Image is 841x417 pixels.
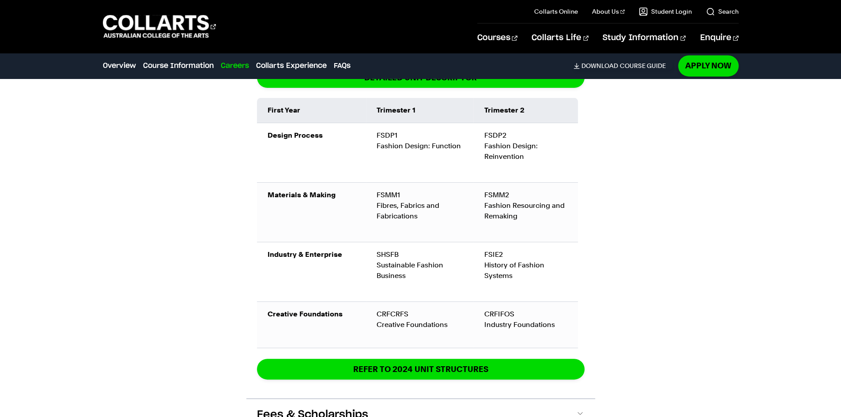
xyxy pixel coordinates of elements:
span: Download [581,62,618,70]
strong: Design Process [268,131,323,139]
a: Apply Now [678,55,739,76]
a: Collarts Life [532,23,588,53]
a: Courses [477,23,517,53]
td: Trimester 1 [366,98,473,123]
a: Course Information [143,60,214,71]
div: SHSFB Sustainable Fashion Business [377,249,463,281]
td: Trimester 2 [473,98,577,123]
div: Go to homepage [103,14,216,39]
td: CRFIFOS Industry Foundations [473,302,577,348]
td: FSMM2 Fashion Resourcing and Remaking [473,182,577,242]
a: DownloadCourse Guide [573,62,673,70]
a: Search [706,7,739,16]
td: CRFCRFS Creative Foundations [366,302,473,348]
td: FSDP1 Fashion Design: Function [366,123,473,182]
a: Collarts Experience [256,60,327,71]
strong: Industry & Enterprise [268,250,342,259]
strong: Creative Foundations [268,310,343,318]
a: Overview [103,60,136,71]
div: FSIE2 History of Fashion Systems [484,249,567,281]
a: REFER TO 2024 unit structures [257,359,585,379]
a: Careers [221,60,249,71]
a: Student Login [639,7,692,16]
td: FSDP2 Fashion Design: Reinvention [473,123,577,182]
a: FAQs [334,60,351,71]
a: Enquire [700,23,738,53]
td: First Year [257,98,366,123]
a: Study Information [603,23,686,53]
a: Collarts Online [534,7,578,16]
a: About Us [592,7,625,16]
td: FSMM1 Fibres, Fabrics and Fabrications [366,182,473,242]
strong: Materials & Making [268,191,336,199]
